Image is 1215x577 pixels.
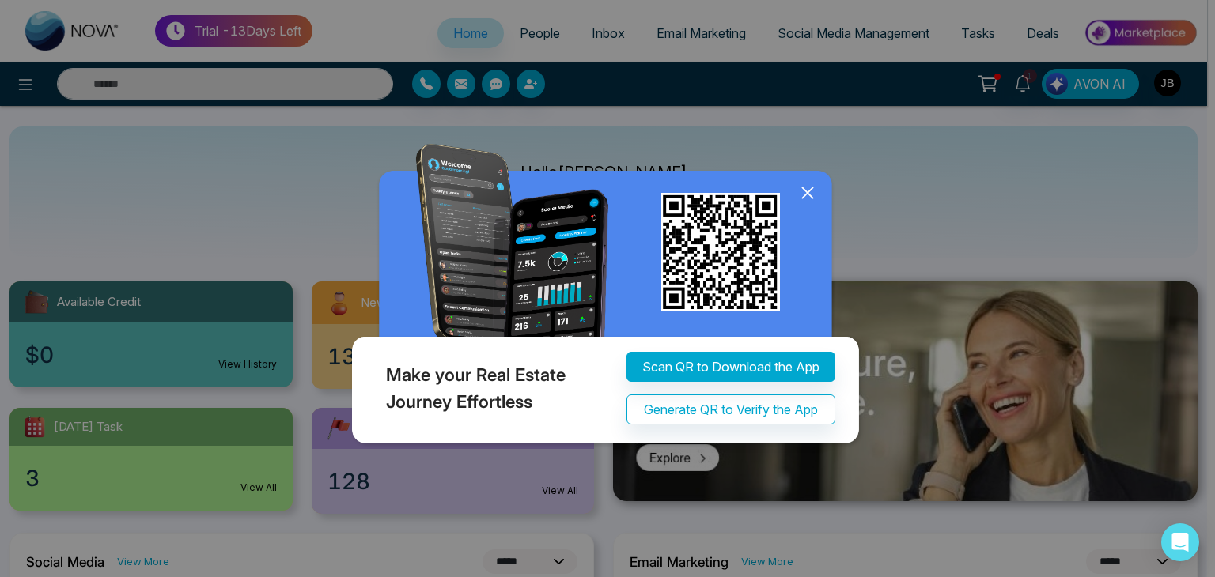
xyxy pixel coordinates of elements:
[348,144,867,451] img: QRModal
[1161,523,1199,561] div: Open Intercom Messenger
[626,395,835,425] button: Generate QR to Verify the App
[661,193,780,311] img: qr_for_download_app.png
[626,353,835,383] button: Scan QR to Download the App
[348,349,607,428] div: Make your Real Estate Journey Effortless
